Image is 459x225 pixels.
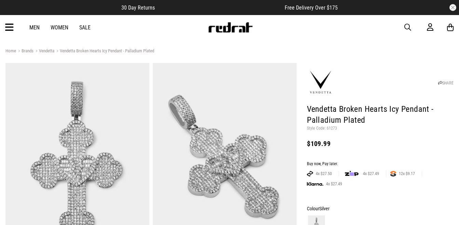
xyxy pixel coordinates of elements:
span: 4x $27.50 [313,171,335,176]
a: Men [29,24,40,31]
img: AFTERPAY [307,171,313,176]
a: Home [5,48,16,53]
a: SHARE [438,81,454,85]
a: Sale [79,24,91,31]
img: KLARNA [307,182,323,186]
iframe: Customer reviews powered by Trustpilot [168,4,271,11]
div: Buy now, Pay later. [307,161,454,167]
img: zip [345,170,359,177]
img: Vendetta [307,69,334,96]
span: Free Delivery Over $175 [285,4,338,11]
h1: Vendetta Broken Hearts Icy Pendant - Palladium Plated [307,104,454,126]
span: 4x $27.49 [323,181,345,187]
span: 30 Day Returns [121,4,155,11]
div: Colour [307,204,454,213]
a: Vendetta [33,48,54,55]
a: Vendetta Broken Hearts Icy Pendant - Palladium Plated [54,48,154,55]
span: 4x $27.49 [360,171,382,176]
p: Style Code: 61273 [307,126,454,131]
span: Silver [319,206,329,211]
a: Women [51,24,68,31]
img: SPLITPAY [390,171,396,176]
a: Brands [16,48,33,55]
span: 12x $9.17 [396,171,418,176]
div: $109.99 [307,140,454,148]
img: Redrat logo [208,22,253,32]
